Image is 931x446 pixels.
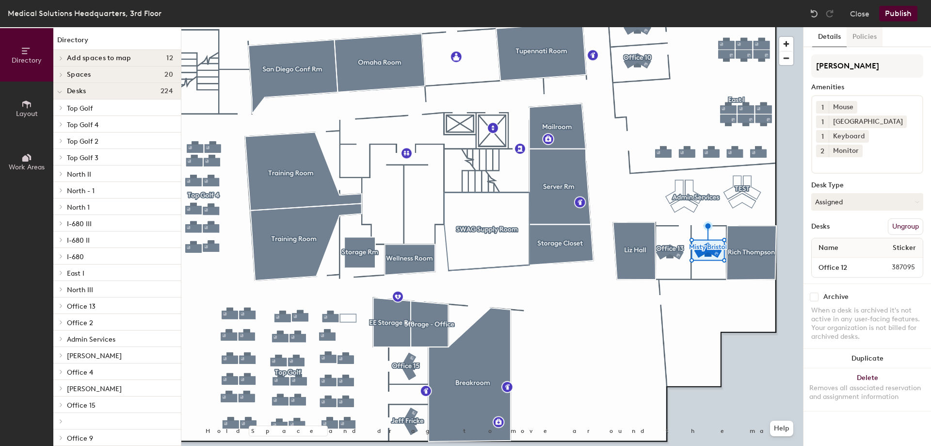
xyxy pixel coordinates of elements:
span: Admin Services [67,335,115,344]
input: Unnamed desk [814,261,868,274]
span: 1 [821,132,824,142]
button: 1 [816,116,829,128]
span: I-680 III [67,220,92,228]
span: Name [814,239,843,257]
div: Removes all associated reservation and assignment information [809,384,925,401]
span: North II [67,170,91,179]
button: Help [770,421,793,436]
img: Undo [809,9,819,18]
div: Medical Solutions Headquarters, 3rd Floor [8,7,161,19]
div: Mouse [829,101,857,114]
button: 1 [816,130,829,143]
span: Spaces [67,71,91,79]
button: Duplicate [803,349,931,368]
div: Keyboard [829,130,869,143]
span: Desks [67,87,86,95]
span: Office 15 [67,401,96,410]
button: Assigned [811,193,923,211]
span: Top Golf 2 [67,137,98,146]
h1: Directory [53,35,181,50]
span: North 1 [67,203,90,212]
button: Publish [879,6,917,21]
button: Close [850,6,869,21]
button: 1 [816,101,829,114]
div: Desks [811,223,830,231]
span: Sticker [888,239,921,257]
span: Office 9 [67,434,93,443]
span: Add spaces to map [67,54,131,62]
button: Ungroup [888,218,923,235]
span: Top Golf 3 [67,154,98,162]
span: 387095 [868,262,921,273]
span: 224 [161,87,173,95]
button: 2 [816,145,829,157]
div: Archive [823,293,849,301]
span: Directory [12,56,42,65]
img: Redo [825,9,835,18]
span: North III [67,286,93,294]
span: North - 1 [67,187,95,195]
span: Work Areas [9,163,45,171]
button: Details [812,27,847,47]
span: 1 [821,102,824,113]
span: 1 [821,117,824,127]
div: When a desk is archived it's not active in any user-facing features. Your organization is not bil... [811,306,923,341]
div: Amenities [811,83,923,91]
span: Top Golf [67,104,93,113]
span: I-680 II [67,236,90,245]
span: Office 2 [67,319,93,327]
span: 12 [166,54,173,62]
span: I-680 [67,253,84,261]
span: Office 4 [67,368,93,377]
button: DeleteRemoves all associated reservation and assignment information [803,368,931,411]
div: Desk Type [811,182,923,189]
span: [PERSON_NAME] [67,385,122,393]
span: Top Golf 4 [67,121,98,129]
span: Office 13 [67,302,96,311]
div: [GEOGRAPHIC_DATA] [829,116,907,128]
div: Monitor [829,145,863,157]
button: Policies [847,27,883,47]
span: 20 [164,71,173,79]
span: [PERSON_NAME] [67,352,122,360]
span: East I [67,269,84,278]
span: Layout [16,110,38,118]
span: 2 [820,146,824,156]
